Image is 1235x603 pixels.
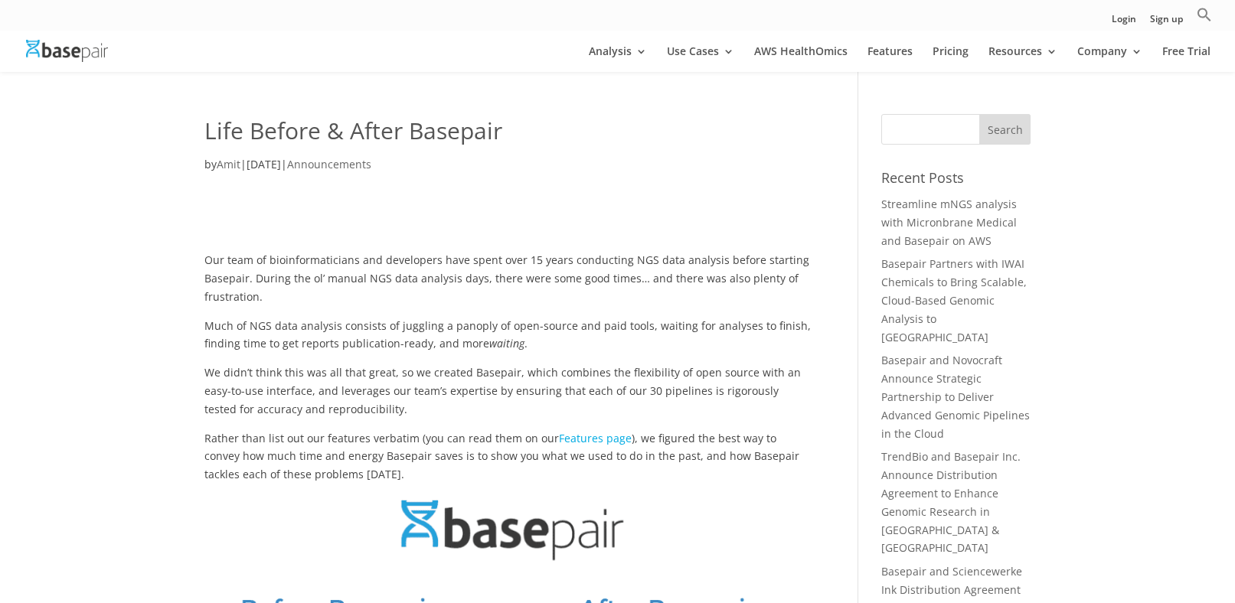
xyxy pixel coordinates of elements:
a: Company [1077,46,1142,72]
a: TrendBio and Basepair Inc. Announce Distribution Agreement to Enhance Genomic Research in [GEOGRA... [881,449,1021,555]
a: Basepair Partners with IWAI Chemicals to Bring Scalable, Cloud-Based Genomic Analysis to [GEOGRAP... [881,256,1027,344]
a: Announcements [287,157,371,171]
a: Amit [217,157,240,171]
span: [DATE] [247,157,281,171]
p: We didn’t think this was all that great, so we created Basepair, which combines the flexibility o... [204,363,813,429]
p: by | | [204,155,813,185]
a: Pricing [933,46,969,72]
p: Much of NGS data analysis consists of juggling a panoply of open-source and paid tools, waiting f... [204,317,813,364]
a: Login [1112,15,1136,31]
h4: Recent Posts [881,168,1031,195]
h1: Life Before & After Basepair [204,114,813,155]
p: Our team of bioinformaticians and developers have spent over 15 years conducting NGS data analysi... [204,251,813,316]
a: Features [867,46,913,72]
a: Sign up [1150,15,1183,31]
a: Basepair and Novocraft Announce Strategic Partnership to Deliver Advanced Genomic Pipelines in th... [881,353,1030,440]
iframe: Drift Widget Chat Controller [1158,526,1217,585]
a: Features page [559,431,632,445]
a: Analysis [589,46,647,72]
a: Streamline mNGS analysis with Micronbrane Medical and Basepair on AWS [881,197,1017,248]
a: Use Cases [667,46,734,72]
a: Search Icon Link [1197,7,1212,31]
a: Free Trial [1162,46,1210,72]
img: Basepair [26,40,108,62]
svg: Search [1197,7,1212,22]
a: Resources [988,46,1057,72]
input: Search [979,114,1031,145]
em: waiting [489,336,524,350]
a: AWS HealthOmics [754,46,848,72]
p: Rather than list out our features verbatim (you can read them on our ), we figured the best way t... [204,429,813,484]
